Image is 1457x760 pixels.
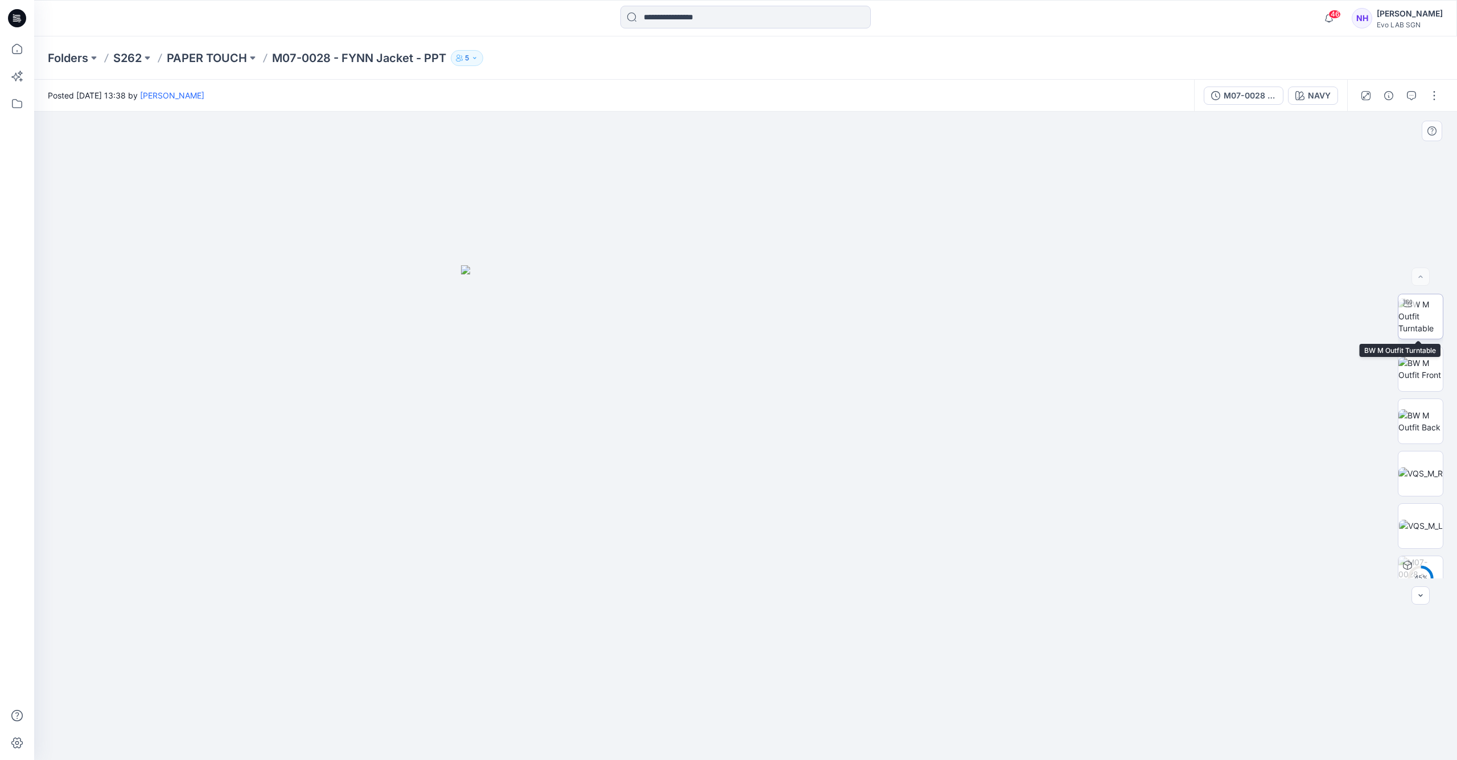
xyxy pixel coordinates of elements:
div: [PERSON_NAME] [1377,7,1443,20]
img: BW M Outfit Turntable [1398,298,1443,334]
img: M07-0028 - FYNN Jacket - PAPER TOUCH NAVY [1398,556,1443,601]
a: PAPER TOUCH [167,50,247,66]
img: VQS_M_R [1398,467,1443,479]
button: Details [1380,87,1398,105]
img: BW M Outfit Back [1398,409,1443,433]
button: 5 [451,50,483,66]
div: M07-0028 - FYNN Jacket - PAPER TOUCH [1224,89,1276,102]
span: 46 [1328,10,1341,19]
div: Evo LAB SGN [1377,20,1443,29]
button: NAVY [1288,87,1338,105]
button: M07-0028 - FYNN Jacket - PAPER TOUCH [1204,87,1283,105]
a: [PERSON_NAME] [140,91,204,100]
div: NAVY [1308,89,1331,102]
img: VQS_M_L [1399,520,1443,532]
p: M07-0028 - FYNN Jacket - PPT [272,50,446,66]
img: BW M Outfit Front [1398,357,1443,381]
div: NH [1352,8,1372,28]
p: 5 [465,52,469,64]
div: 45 % [1407,573,1434,583]
span: Posted [DATE] 13:38 by [48,89,204,101]
a: S262 [113,50,142,66]
a: Folders [48,50,88,66]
